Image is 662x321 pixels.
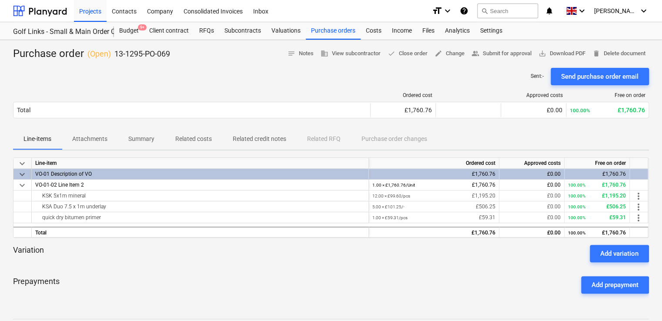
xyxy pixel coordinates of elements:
[568,180,626,191] div: £1,760.76
[17,180,27,191] span: keyboard_arrow_down
[531,73,544,80] p: Sent : -
[35,212,365,223] div: quick dry bitumen primer
[592,50,600,57] span: delete
[633,213,644,223] span: more_vert
[417,22,440,40] a: Files
[503,191,561,201] div: £0.00
[568,231,585,235] small: 100.00%
[499,158,565,169] div: Approved costs
[388,49,428,59] span: Close order
[505,107,562,114] div: £0.00
[589,47,649,60] button: Delete document
[505,92,563,98] div: Approved costs
[32,227,369,237] div: Total
[477,3,538,18] button: Search
[194,22,219,40] a: RFQs
[13,27,104,37] div: Golf Links - Small & Main Order Combined
[87,49,111,59] p: ( Open )
[306,22,361,40] a: Purchase orders
[503,227,561,238] div: £0.00
[535,47,589,60] button: Download PDF
[503,212,561,223] div: £0.00
[442,6,453,16] i: keyboard_arrow_down
[317,47,384,60] button: View subcontractor
[432,6,442,16] i: format_size
[431,47,468,60] button: Change
[114,22,144,40] div: Budget
[570,107,645,114] div: £1,760.76
[128,134,154,144] p: Summary
[633,191,644,201] span: more_vert
[435,50,442,57] span: edit
[388,50,395,57] span: done
[538,49,585,59] span: Download PDF
[460,6,468,16] i: Knowledge base
[468,47,535,60] button: Submit for approval
[568,212,626,223] div: £59.31
[372,180,495,191] div: £1,760.76
[570,107,590,114] small: 100.00%
[372,227,495,238] div: £1,760.76
[13,245,44,262] p: Variation
[372,212,495,223] div: £59.31
[219,22,266,40] a: Subcontracts
[471,50,479,57] span: people_alt
[577,6,587,16] i: keyboard_arrow_down
[288,50,295,57] span: notes
[13,276,60,294] p: Prepayments
[288,49,314,59] span: Notes
[35,169,365,179] div: VO-01 Description of VO
[144,22,194,40] a: Client contract
[372,191,495,201] div: £1,195.20
[321,50,328,57] span: business
[372,169,495,180] div: £1,760.76
[284,47,317,60] button: Notes
[570,92,645,98] div: Free on order
[538,50,546,57] span: save_alt
[435,49,465,59] span: Change
[440,22,475,40] a: Analytics
[175,134,212,144] p: Related costs
[565,158,630,169] div: Free on order
[374,92,432,98] div: Ordered cost
[551,68,649,85] button: Send purchase order email
[374,107,432,114] div: £1,760.76
[35,191,365,201] div: KSK 5x1m mineral
[568,191,626,201] div: £1,195.20
[32,158,369,169] div: Line-item
[114,22,144,40] a: Budget9+
[23,134,51,144] p: Line-items
[233,134,286,144] p: Related credit notes
[639,6,649,16] i: keyboard_arrow_down
[568,227,626,238] div: £1,760.76
[384,47,431,60] button: Close order
[568,201,626,212] div: £506.25
[35,182,84,188] span: VO-01-02 Line Item 2
[581,276,649,294] button: Add prepayment
[138,24,147,30] span: 9+
[545,6,554,16] i: notifications
[372,201,495,212] div: £506.25
[600,248,639,259] div: Add variation
[503,169,561,180] div: £0.00
[361,22,387,40] a: Costs
[17,107,30,114] div: Total
[471,49,532,59] span: Submit for approval
[13,47,170,61] div: Purchase order
[568,215,585,220] small: 100.00%
[17,169,27,180] span: keyboard_arrow_down
[72,134,107,144] p: Attachments
[114,49,170,59] p: 13-1295-PO-069
[372,204,405,209] small: 5.00 × £101.25 / -
[592,49,645,59] span: Delete document
[503,201,561,212] div: £0.00
[568,204,585,209] small: 100.00%
[590,245,649,262] button: Add variation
